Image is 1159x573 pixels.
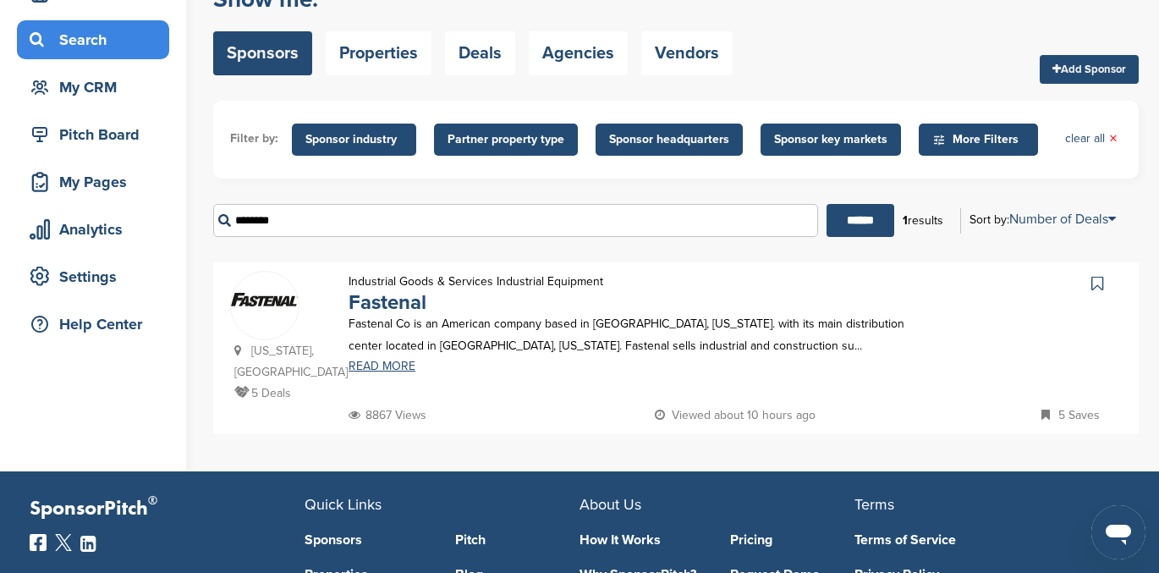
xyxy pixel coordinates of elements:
span: Partner property type [448,130,564,149]
a: Sponsors [305,533,430,547]
a: Search [17,20,169,59]
a: Vendors [641,31,733,75]
b: 1 [903,213,908,228]
span: Quick Links [305,495,382,514]
p: [US_STATE], [GEOGRAPHIC_DATA] [234,340,332,383]
a: Pitch Board [17,115,169,154]
div: Settings [25,262,169,292]
span: About Us [579,495,641,514]
a: How It Works [579,533,705,547]
span: More Filters [932,130,1030,149]
div: My CRM [25,72,169,102]
span: ® [148,490,157,511]
div: Sort by: [969,212,1116,226]
div: results [894,207,952,235]
a: Terms of Service [854,533,1104,547]
img: Data [231,293,299,307]
a: clear all× [1065,129,1118,148]
span: Sponsor key markets [774,130,887,149]
a: Sponsors [213,31,312,75]
a: Deals [445,31,515,75]
a: My CRM [17,68,169,107]
a: READ MORE [349,361,908,372]
li: Filter by: [230,129,278,148]
p: 8867 Views [349,405,426,426]
p: Fastenal Co is an American company based in [GEOGRAPHIC_DATA], [US_STATE]. with its main distribu... [349,313,908,355]
iframe: Button to launch messaging window [1091,505,1145,559]
p: Viewed about 10 hours ago [655,405,816,426]
div: Help Center [25,309,169,339]
a: Pricing [730,533,855,547]
p: Industrial Goods & Services Industrial Equipment [349,271,603,292]
a: Add Sponsor [1040,55,1139,84]
img: Facebook [30,534,47,551]
span: Sponsor headquarters [609,130,729,149]
div: Pitch Board [25,119,169,150]
span: Terms [854,495,894,514]
a: Help Center [17,305,169,344]
span: Sponsor industry [305,130,403,149]
img: Twitter [55,534,72,551]
a: Fastenal [349,290,426,315]
div: My Pages [25,167,169,197]
a: Pitch [455,533,580,547]
a: Properties [326,31,431,75]
div: Search [25,25,169,55]
p: SponsorPitch [30,497,305,521]
a: Analytics [17,210,169,249]
a: Agencies [529,31,628,75]
p: 5 Saves [1041,405,1100,426]
a: Data [231,272,299,327]
p: 5 Deals [234,383,332,404]
span: × [1109,129,1118,148]
a: My Pages [17,163,169,201]
div: Analytics [25,214,169,245]
a: Settings [17,257,169,296]
a: Number of Deals [1009,211,1116,228]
